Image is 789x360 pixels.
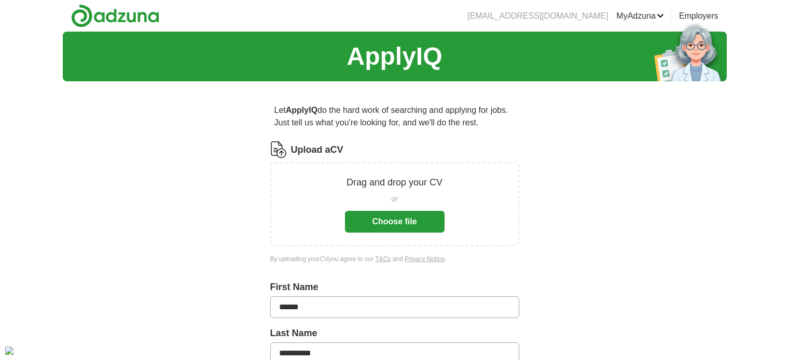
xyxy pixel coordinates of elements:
[5,347,13,355] div: Cookie consent button
[467,10,608,22] li: [EMAIL_ADDRESS][DOMAIN_NAME]
[270,141,287,158] img: CV Icon
[270,280,519,294] label: First Name
[270,100,519,133] p: Let do the hard work of searching and applying for jobs. Just tell us what you're looking for, an...
[270,326,519,340] label: Last Name
[5,347,13,355] img: Cookie%20settings
[347,38,442,75] h1: ApplyIQ
[345,211,445,233] button: Choose file
[375,255,391,263] a: T&Cs
[286,106,317,114] strong: ApplyIQ
[679,10,718,22] a: Employers
[291,143,343,157] label: Upload a CV
[270,254,519,264] div: By uploading your CV you agree to our and .
[616,10,664,22] a: MyAdzuna
[71,4,159,27] img: Adzuna logo
[347,176,442,190] p: Drag and drop your CV
[391,194,397,205] span: or
[405,255,445,263] a: Privacy Notice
